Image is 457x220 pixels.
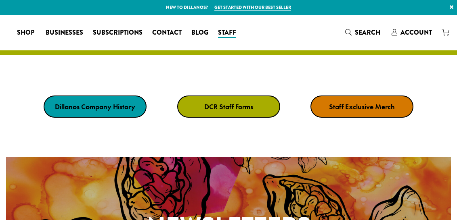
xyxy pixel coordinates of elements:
strong: DCR Staff Forms [204,102,253,111]
span: Staff [218,28,236,38]
strong: Staff Exclusive Merch [329,102,395,111]
a: Shop [12,26,41,39]
a: Search [340,26,387,39]
a: Staff Exclusive Merch [310,95,413,118]
span: Contact [152,28,182,38]
span: Subscriptions [93,28,143,38]
span: Shop [17,28,34,38]
span: Account [400,28,432,37]
a: Get started with our best seller [214,4,291,11]
a: Staff [213,26,243,39]
span: Businesses [46,28,83,38]
strong: Dillanos Company History [55,102,135,111]
span: Search [355,28,380,37]
span: Blog [191,28,208,38]
a: DCR Staff Forms [177,95,280,118]
a: Dillanos Company History [44,95,147,118]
